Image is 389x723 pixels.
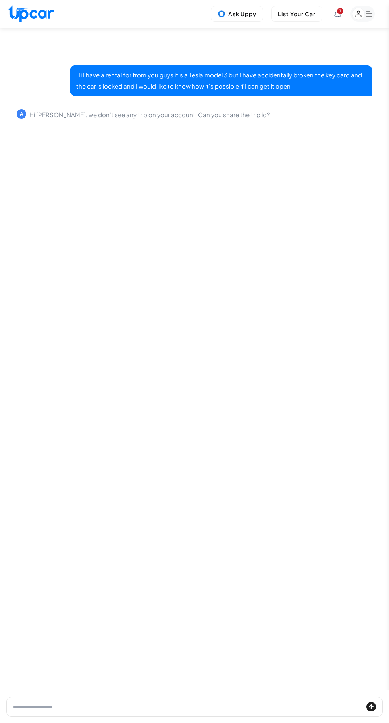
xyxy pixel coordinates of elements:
[76,69,366,92] p: Hi I have a rental for from you guys it's a Tesla model 3 but I have accidentally broken the key ...
[29,109,270,120] p: Hi [PERSON_NAME], we don't see any trip on your account. Can you share the trip id?
[271,6,322,22] button: List Your Car
[20,111,23,117] span: A
[218,10,225,18] img: Uppy
[337,8,343,14] span: You have new notifications
[8,5,54,22] img: Upcar Logo
[334,10,341,17] div: View Notifications
[211,6,263,22] button: Ask Uppy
